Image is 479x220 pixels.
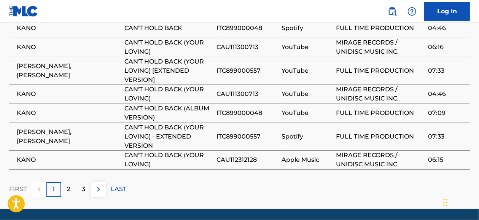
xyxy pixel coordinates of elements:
span: 06:15 [428,155,466,164]
img: right [94,185,103,194]
span: 04:46 [428,24,466,33]
p: FIRST [9,185,27,194]
span: KANO [17,24,121,33]
span: CAN'T HOLD BACK (ALBUM VERSION) [124,104,213,122]
span: CAN'T HOLD BACK (YOUR LOVING) [124,38,213,56]
p: 1 [53,185,55,194]
p: 3 [82,185,85,194]
p: LAST [111,185,126,194]
span: KANO [17,108,121,118]
span: KANO [17,155,121,164]
span: CAU111300713 [216,89,278,99]
p: 2 [67,185,70,194]
span: CAN'T HOLD BACK (YOUR LOVING) [EXTENDED VERSION] [124,57,213,84]
span: YouTube [282,66,332,75]
span: 07:33 [428,66,466,75]
span: MIRAGE RECORDS / UNIDISC MUSIC INC. [336,38,425,56]
span: YouTube [282,108,332,118]
span: MIRAGE RECORDS / UNIDISC MUSIC INC. [336,85,425,103]
div: Help [404,4,420,19]
span: FULL TIME PRODUCTION [336,24,425,33]
span: FULL TIME PRODUCTION [336,66,425,75]
a: Log In [424,2,470,21]
span: CAN'T HOLD BACK (YOUR LOVING) [124,85,213,103]
span: Apple Music [282,155,332,164]
span: MIRAGE RECORDS / UNIDISC MUSIC INC. [336,151,425,169]
span: 07:09 [428,108,466,118]
iframe: Chat Widget [441,183,479,220]
span: FULL TIME PRODUCTION [336,132,425,141]
img: MLC Logo [9,6,38,17]
span: FULL TIME PRODUCTION [336,108,425,118]
span: ITC899000557 [216,132,278,141]
span: KANO [17,43,121,52]
div: Drag [443,191,448,214]
a: Public Search [385,4,400,19]
span: YouTube [282,89,332,99]
span: ITC899000557 [216,66,278,75]
span: Spotify [282,132,332,141]
span: 04:46 [428,89,466,99]
span: CAN'T HOLD BACK (YOUR LOVING) - EXTENDED VERSION [124,123,213,150]
span: [PERSON_NAME], [PERSON_NAME] [17,128,121,146]
span: 06:16 [428,43,466,52]
img: help [407,7,417,16]
span: 07:33 [428,132,466,141]
span: YouTube [282,43,332,52]
span: CAU111300713 [216,43,278,52]
img: search [388,7,397,16]
span: [PERSON_NAME], [PERSON_NAME] [17,62,121,80]
span: CAU112312128 [216,155,278,164]
span: CAN'T HOLD BACK (YOUR LOVING) [124,151,213,169]
span: Spotify [282,24,332,33]
span: ITC899000048 [216,24,278,33]
span: CAN'T HOLD BACK [124,24,213,33]
span: ITC899000048 [216,108,278,118]
span: KANO [17,89,121,99]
